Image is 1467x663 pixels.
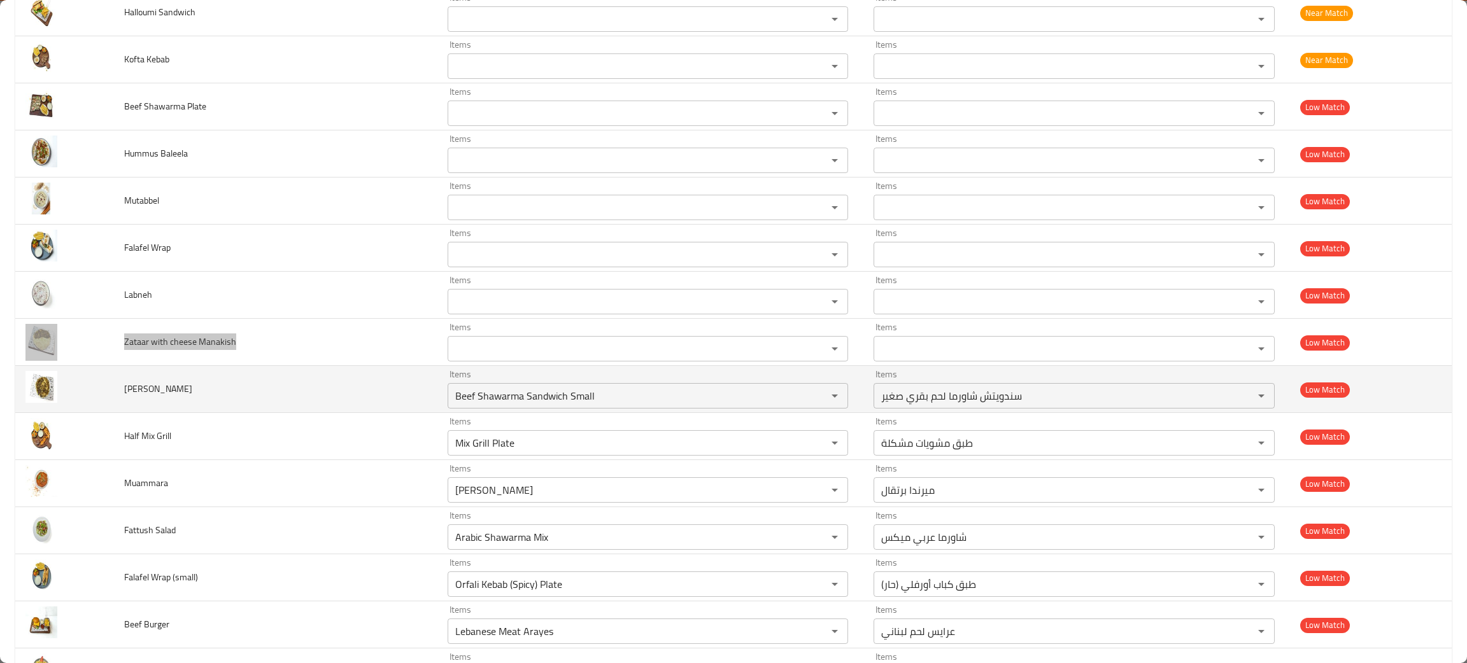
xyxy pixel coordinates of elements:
[1300,571,1350,585] span: Low Match
[124,475,168,491] span: Muammara
[826,151,844,169] button: Open
[826,199,844,216] button: Open
[1300,6,1353,20] span: Near Match
[826,57,844,75] button: Open
[25,324,57,356] img: Zataar with cheese Manakish
[1252,481,1270,499] button: Open
[1300,477,1350,491] span: Low Match
[124,145,188,162] span: Hummus Baleela
[826,10,844,28] button: Open
[124,51,169,67] span: Kofta Kebab
[1252,57,1270,75] button: Open
[1252,387,1270,405] button: Open
[826,340,844,358] button: Open
[1300,429,1350,444] span: Low Match
[25,183,57,214] img: Mutabbel
[25,465,57,497] img: Muammara
[1252,434,1270,452] button: Open
[1252,199,1270,216] button: Open
[1252,528,1270,546] button: Open
[25,512,57,544] img: Fattush Salad
[25,371,57,403] img: Zaatar Manakish
[826,528,844,546] button: Open
[826,104,844,122] button: Open
[1300,524,1350,538] span: Low Match
[25,418,57,450] img: Half Mix Grill
[25,230,57,262] img: Falafel Wrap
[1300,241,1350,256] span: Low Match
[1300,618,1350,632] span: Low Match
[124,98,206,115] span: Beef Shawarma Plate
[124,569,198,585] span: Falafel Wrap (small)
[1300,382,1350,397] span: Low Match
[1252,575,1270,593] button: Open
[1252,10,1270,28] button: Open
[25,606,57,638] img: Beef Burger
[1252,340,1270,358] button: Open
[826,246,844,263] button: Open
[1300,335,1350,350] span: Low Match
[124,333,236,350] span: Zataar with cheese Manakish
[1300,147,1350,162] span: Low Match
[1252,622,1270,640] button: Open
[1300,194,1350,209] span: Low Match
[25,277,57,309] img: Labneh
[1300,288,1350,303] span: Low Match
[1252,104,1270,122] button: Open
[1252,293,1270,311] button: Open
[25,136,57,167] img: Hummus Baleela
[124,239,171,256] span: Falafel Wrap
[826,481,844,499] button: Open
[25,41,57,73] img: Kofta Kebab
[826,575,844,593] button: Open
[826,622,844,640] button: Open
[1252,151,1270,169] button: Open
[124,4,195,20] span: Halloumi Sandwich
[124,428,171,444] span: Half Mix Grill
[25,559,57,591] img: Falafel Wrap (small)
[1252,246,1270,263] button: Open
[124,522,176,538] span: Fattush Salad
[124,380,192,397] span: [PERSON_NAME]
[826,387,844,405] button: Open
[826,434,844,452] button: Open
[826,293,844,311] button: Open
[124,616,169,632] span: Beef Burger
[25,88,57,120] img: Beef Shawarma Plate
[124,192,159,209] span: Mutabbel
[1300,53,1353,67] span: Near Match
[124,286,152,303] span: Labneh
[1300,100,1350,115] span: Low Match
